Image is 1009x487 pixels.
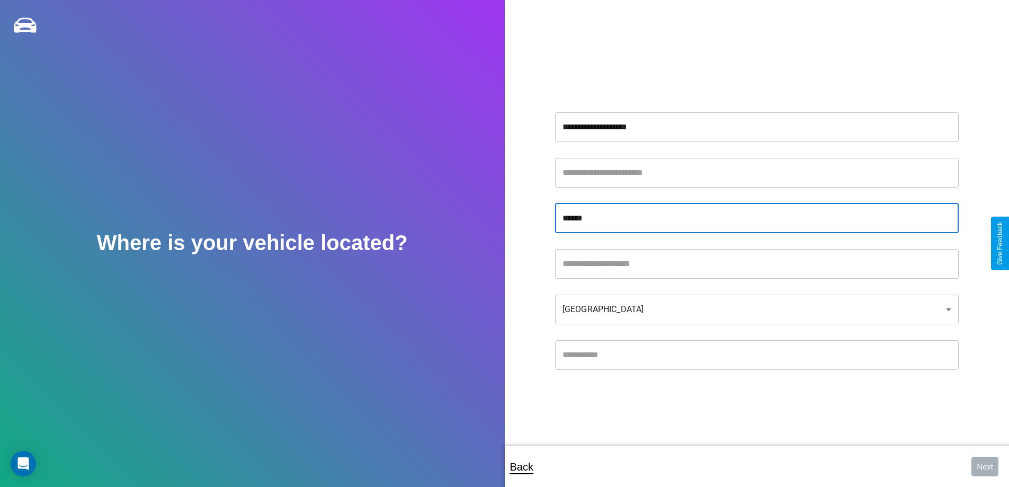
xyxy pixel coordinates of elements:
div: Give Feedback [996,222,1004,265]
button: Next [971,457,998,476]
h2: Where is your vehicle located? [97,231,408,255]
p: Back [510,457,533,476]
div: Open Intercom Messenger [11,451,36,476]
div: [GEOGRAPHIC_DATA] [555,295,959,324]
